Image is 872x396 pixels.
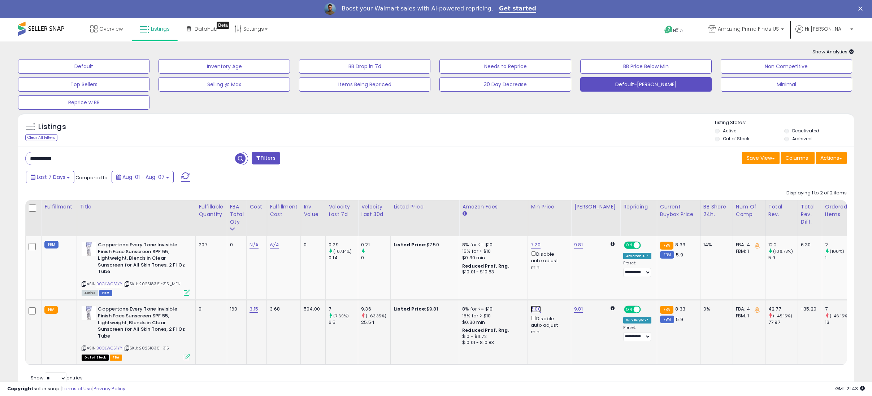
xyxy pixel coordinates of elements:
span: Compared to: [75,174,109,181]
a: B0CLWCS1YY [96,281,122,287]
a: 7.20 [531,241,541,248]
button: Last 7 Days [26,171,74,183]
span: Listings [151,25,170,32]
div: 8% for <= $10 [462,242,522,248]
div: Cost [250,203,264,211]
a: B0CLWCS1YY [96,345,122,351]
div: BB Share 24h. [703,203,730,218]
div: 0 [304,242,320,248]
div: 42.77 [768,306,798,312]
label: Active [723,128,736,134]
div: Total Rev. Diff. [801,203,819,226]
a: Overview [85,18,128,40]
span: Aug-01 - Aug-07 [122,173,165,181]
small: (-46.15%) [830,313,849,319]
small: FBA [660,242,673,250]
a: Terms of Use [62,385,92,392]
b: Reduced Prof. Rng. [462,327,509,333]
button: Items Being Repriced [299,77,430,92]
div: Win BuyBox * [623,317,651,324]
button: Columns [781,152,815,164]
a: Listings [134,18,175,40]
a: Amazing Prime Finds US [703,18,789,41]
b: Coppertone Every Tone Invisible Finish Face Sunscreen SPF 55, Lightweight, Blends in Clear Sunscr... [98,306,186,341]
div: 1 [825,255,854,261]
div: seller snap | | [7,386,125,392]
div: Amazon Fees [462,203,525,211]
b: Reduced Prof. Rng. [462,263,509,269]
span: OFF [640,242,651,248]
div: 160 [230,306,241,312]
div: Fulfillment [44,203,74,211]
span: Columns [785,154,808,162]
div: 3.68 [270,306,295,312]
div: 0 [361,255,390,261]
label: Archived [792,136,812,142]
small: FBM [660,316,674,323]
label: Deactivated [792,128,819,134]
span: Last 7 Days [37,173,65,181]
small: FBA [660,306,673,314]
div: 13 [825,319,854,326]
a: 9.81 [574,241,583,248]
div: 2 [825,242,854,248]
div: $7.50 [394,242,454,248]
button: Aug-01 - Aug-07 [112,171,174,183]
div: 0% [703,306,727,312]
div: FBA: 4 [736,306,760,312]
div: 15% for > $10 [462,313,522,319]
span: DataHub [195,25,217,32]
div: 0.29 [329,242,358,248]
div: Fulfillable Quantity [199,203,224,218]
div: Clear All Filters [25,134,57,141]
button: 30 Day Decrease [439,77,571,92]
div: 77.97 [768,319,798,326]
span: ON [625,307,634,313]
button: Filters [252,152,280,164]
button: Top Sellers [18,77,149,92]
b: Coppertone Every Tone Invisible Finish Face Sunscreen SPF 55, Lightweight, Blends in Clear Sunscr... [98,242,186,277]
div: 0 [199,306,221,312]
a: 3.15 [250,305,258,313]
div: 0.14 [329,255,358,261]
div: $0.30 min [462,319,522,326]
div: Inv. value [304,203,322,218]
a: Help [659,20,697,41]
div: FBA Total Qty [230,203,244,226]
button: Reprice w BB [18,95,149,110]
div: $10 - $11.72 [462,334,522,340]
div: Disable auto adjust min [531,314,565,335]
div: Fulfillment Cost [270,203,298,218]
div: Displaying 1 to 2 of 2 items [786,190,847,197]
a: 5.00 [531,305,541,313]
div: 12.2 [768,242,798,248]
div: Listed Price [394,203,456,211]
p: Listing States: [715,119,854,126]
label: Out of Stock [723,136,749,142]
a: Hi [PERSON_NAME] [795,25,853,41]
div: Min Price [531,203,568,211]
div: Preset: [623,325,651,342]
div: Total Rev. [768,203,795,218]
a: Settings [229,18,273,40]
div: [PERSON_NAME] [574,203,617,211]
a: N/A [250,241,258,248]
small: Amazon Fees. [462,211,467,217]
span: FBA [110,355,122,361]
div: Velocity Last 7d [329,203,355,218]
div: 7 [329,306,358,312]
div: Title [80,203,192,211]
div: Preset: [623,261,651,277]
button: Needs to Reprice [439,59,571,74]
span: Hi [PERSON_NAME] [805,25,848,32]
small: (-63.35%) [366,313,386,319]
div: Velocity Last 30d [361,203,387,218]
small: FBM [44,241,58,248]
div: -35.20 [801,306,816,312]
small: (7.69%) [333,313,349,319]
div: Ordered Items [825,203,851,218]
h5: Listings [38,122,66,132]
div: ASIN: [82,306,190,359]
div: Tooltip anchor [217,22,229,29]
small: FBA [44,306,58,314]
